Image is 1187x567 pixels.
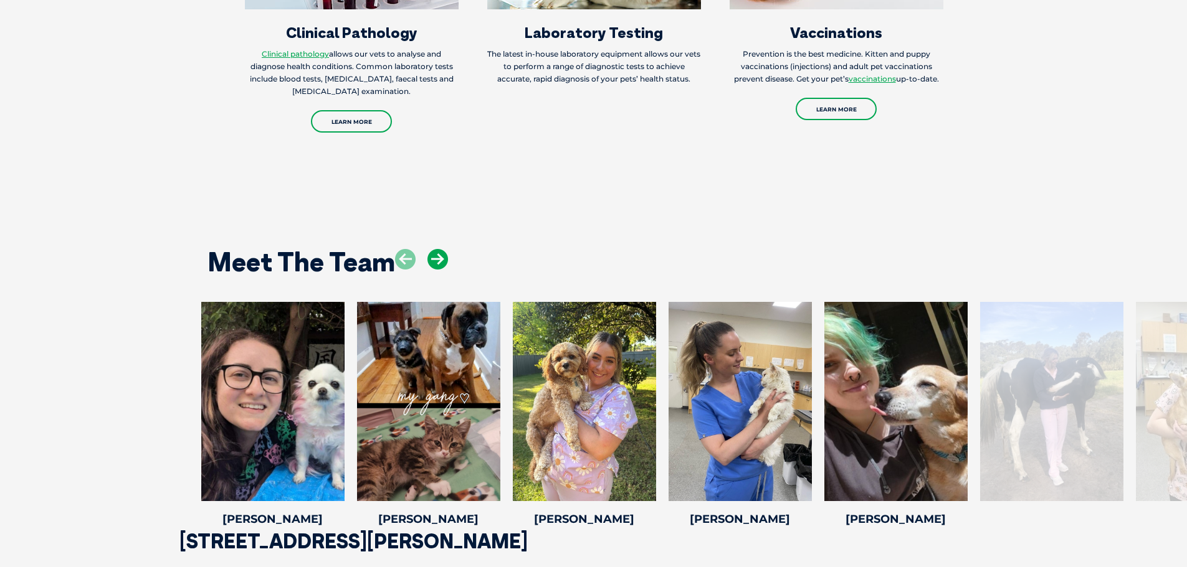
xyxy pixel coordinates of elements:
h4: [PERSON_NAME] [824,513,968,525]
h3: Laboratory Testing [487,25,701,40]
p: The latest in-house laboratory equipment allows our vets to perform a range of diagnostic tests t... [487,48,701,85]
p: Prevention is the best medicine. Kitten and puppy vaccinations (injections) and adult pet vaccina... [730,48,943,85]
h4: [PERSON_NAME] [513,513,656,525]
h4: [PERSON_NAME] [201,513,345,525]
h3: Vaccinations [730,25,943,40]
h3: Clinical Pathology [245,25,459,40]
a: Clinical pathology [262,49,329,59]
button: Search [1163,57,1175,69]
a: Learn More [311,110,392,133]
h4: [PERSON_NAME] [357,513,500,525]
h4: [PERSON_NAME] [669,513,812,525]
h2: Meet The Team [207,249,395,275]
a: Learn More [796,98,877,120]
p: allows our vets to analyse and diagnose health conditions. Common laboratory tests include blood ... [245,48,459,98]
a: vaccinations [849,74,896,83]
